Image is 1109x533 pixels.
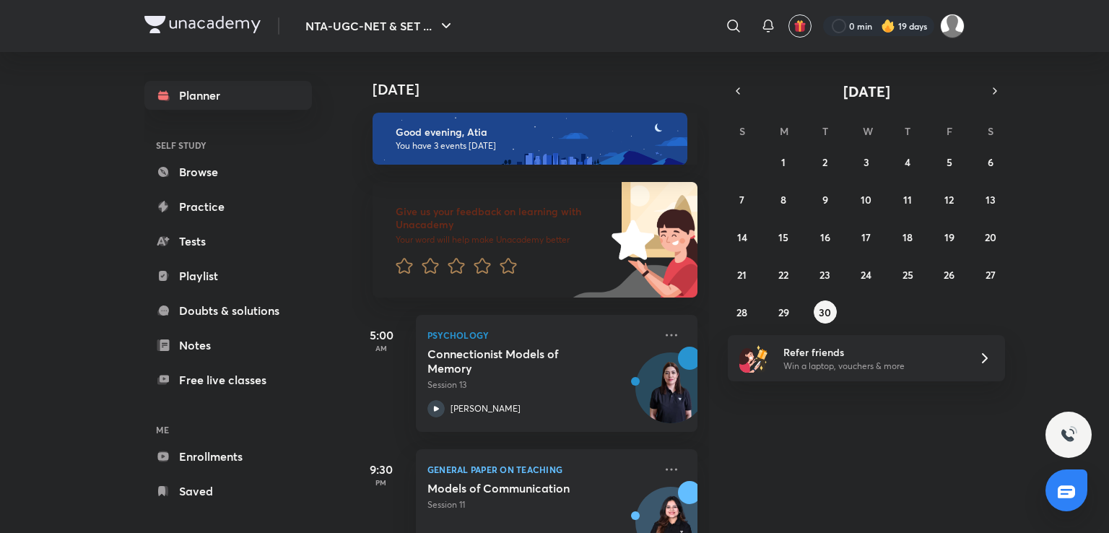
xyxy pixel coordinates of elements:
abbr: September 28, 2025 [736,305,747,319]
h5: Models of Communication [427,481,607,495]
a: Playlist [144,261,312,290]
h6: Good evening, Atia [396,126,674,139]
abbr: September 24, 2025 [861,268,871,282]
button: September 4, 2025 [896,150,919,173]
abbr: September 14, 2025 [737,230,747,244]
abbr: September 27, 2025 [986,268,996,282]
button: September 17, 2025 [855,225,878,248]
button: avatar [788,14,812,38]
abbr: September 7, 2025 [739,193,744,207]
button: September 15, 2025 [772,225,795,248]
button: September 1, 2025 [772,150,795,173]
abbr: September 18, 2025 [903,230,913,244]
button: September 25, 2025 [896,263,919,286]
abbr: September 25, 2025 [903,268,913,282]
img: avatar [793,19,806,32]
abbr: September 8, 2025 [780,193,786,207]
h4: [DATE] [373,81,712,98]
button: September 28, 2025 [731,300,754,324]
h5: Connectionist Models of Memory [427,347,607,376]
abbr: September 19, 2025 [944,230,954,244]
button: September 3, 2025 [855,150,878,173]
a: Saved [144,477,312,506]
abbr: September 23, 2025 [819,268,830,282]
p: [PERSON_NAME] [451,402,521,415]
p: AM [352,344,410,352]
a: Tests [144,227,312,256]
p: You have 3 events [DATE] [396,140,674,152]
button: [DATE] [748,81,985,101]
img: Avatar [636,360,705,430]
span: [DATE] [843,82,890,101]
button: September 22, 2025 [772,263,795,286]
button: September 16, 2025 [814,225,837,248]
button: September 2, 2025 [814,150,837,173]
abbr: September 22, 2025 [778,268,788,282]
button: September 19, 2025 [938,225,961,248]
abbr: September 2, 2025 [822,155,827,169]
a: Planner [144,81,312,110]
button: September 27, 2025 [979,263,1002,286]
abbr: September 9, 2025 [822,193,828,207]
button: September 6, 2025 [979,150,1002,173]
abbr: September 20, 2025 [985,230,996,244]
h6: SELF STUDY [144,133,312,157]
abbr: September 6, 2025 [988,155,993,169]
abbr: Tuesday [822,124,828,138]
abbr: September 13, 2025 [986,193,996,207]
button: September 11, 2025 [896,188,919,211]
abbr: September 29, 2025 [778,305,789,319]
button: September 23, 2025 [814,263,837,286]
button: September 24, 2025 [855,263,878,286]
a: Enrollments [144,442,312,471]
h5: 9:30 [352,461,410,478]
button: September 29, 2025 [772,300,795,324]
h6: Refer friends [783,344,961,360]
img: referral [739,344,768,373]
button: September 13, 2025 [979,188,1002,211]
p: General Paper on Teaching [427,461,654,478]
abbr: September 5, 2025 [947,155,952,169]
abbr: September 21, 2025 [737,268,747,282]
button: NTA-UGC-NET & SET ... [297,12,464,40]
abbr: Saturday [988,124,993,138]
a: Free live classes [144,365,312,394]
a: Notes [144,331,312,360]
a: Practice [144,192,312,221]
p: Session 13 [427,378,654,391]
button: September 14, 2025 [731,225,754,248]
abbr: September 4, 2025 [905,155,910,169]
abbr: September 11, 2025 [903,193,912,207]
h6: Give us your feedback on learning with Unacademy [396,205,606,231]
p: Session 11 [427,498,654,511]
abbr: Friday [947,124,952,138]
abbr: September 1, 2025 [781,155,786,169]
img: feedback_image [562,182,697,298]
abbr: September 3, 2025 [864,155,869,169]
img: Atia khan [940,14,965,38]
h5: 5:00 [352,326,410,344]
p: PM [352,478,410,487]
a: Company Logo [144,16,261,37]
abbr: September 16, 2025 [820,230,830,244]
button: September 12, 2025 [938,188,961,211]
a: Browse [144,157,312,186]
img: Company Logo [144,16,261,33]
button: September 5, 2025 [938,150,961,173]
img: ttu [1060,426,1077,443]
button: September 26, 2025 [938,263,961,286]
button: September 21, 2025 [731,263,754,286]
abbr: September 10, 2025 [861,193,871,207]
button: September 7, 2025 [731,188,754,211]
abbr: September 15, 2025 [778,230,788,244]
abbr: Monday [780,124,788,138]
abbr: September 26, 2025 [944,268,954,282]
button: September 10, 2025 [855,188,878,211]
a: Doubts & solutions [144,296,312,325]
button: September 30, 2025 [814,300,837,324]
img: evening [373,113,687,165]
img: streak [881,19,895,33]
p: Psychology [427,326,654,344]
button: September 8, 2025 [772,188,795,211]
button: September 18, 2025 [896,225,919,248]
